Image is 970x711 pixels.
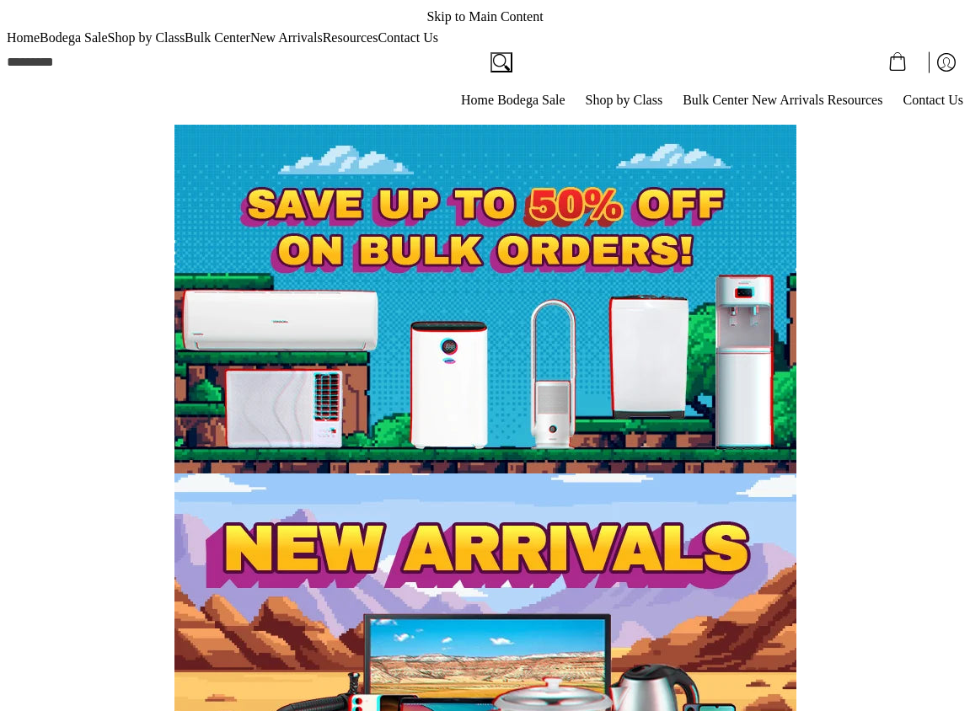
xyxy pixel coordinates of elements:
[461,93,494,107] span: Home
[250,30,323,45] span: New Arrivals
[7,49,963,77] ul: Customer Navigation
[752,93,824,107] span: New Arrivals
[930,49,963,77] a: Log in
[909,51,914,72] span: 0
[903,90,963,111] a: Contact Us
[683,93,748,107] span: Bulk Center
[40,30,107,45] span: Bodega Sale
[883,51,922,72] span: •
[828,90,900,111] a: Resources
[7,30,40,45] span: Home
[497,90,581,111] a: Bodega Sale
[7,89,963,111] nav: Main Menu
[7,7,963,28] a: Skip to Main Content
[914,51,919,72] span: ₱0
[108,30,185,45] span: Shop by Class
[903,93,963,107] span: Contact Us
[586,90,680,111] a: Shop by Class
[461,90,494,111] a: Home
[752,90,824,111] a: New Arrivals
[378,30,438,45] span: Contact Us
[490,52,512,73] button: Search
[683,90,748,111] a: Bulk Center
[876,49,930,77] a: Cart
[323,30,378,45] span: Resources
[185,30,250,45] span: Bulk Center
